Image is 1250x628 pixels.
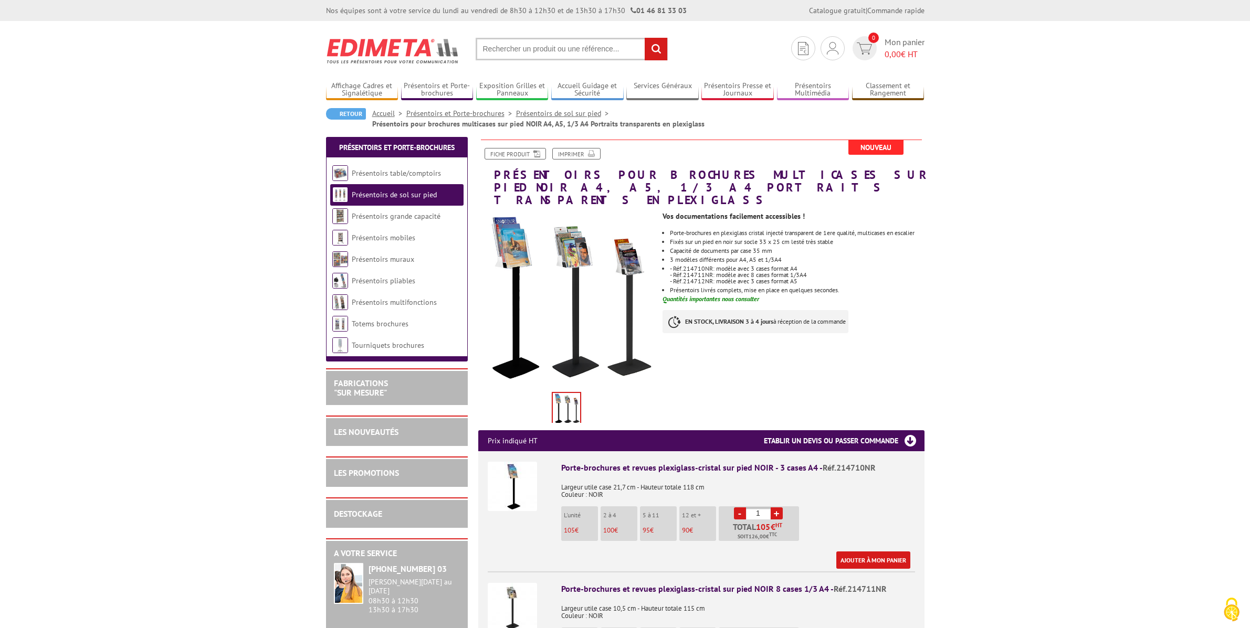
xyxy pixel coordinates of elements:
p: € [682,527,716,534]
img: Cookies (fenêtre modale) [1219,597,1245,623]
div: Nos équipes sont à votre service du lundi au vendredi de 8h30 à 12h30 et de 13h30 à 17h30 [326,5,687,16]
li: Présentoirs livrés complets, mise en place en quelques secondes. [670,287,924,293]
img: devis rapide [798,42,808,55]
p: 5 à 11 [643,512,677,519]
img: Présentoirs de sol sur pied [332,187,348,203]
a: - [734,507,746,519]
a: Services Généraux [626,81,699,99]
span: 105 [756,523,771,531]
a: + [771,507,783,519]
span: 95 [643,526,650,535]
strong: EN STOCK, LIVRAISON 3 à 4 jours [685,317,773,325]
a: Accueil [372,109,406,118]
a: Présentoirs pliables [352,276,415,285]
span: Soit € [738,533,777,541]
div: | [809,5,925,16]
a: Tourniquets brochures [352,340,424,350]
p: Largeur utile case 21,7 cm - Hauteur totale 118 cm Couleur : NOIR [561,476,915,498]
strong: 01 46 81 33 03 [631,6,687,15]
a: Catalogue gratuit [809,6,866,15]
span: 90 [682,526,689,535]
a: Ajouter à mon panier [836,551,910,569]
a: Présentoirs multifonctions [352,297,437,307]
a: Totems brochures [352,319,408,328]
img: Présentoirs mobiles [332,230,348,246]
span: Réf.214710NR [823,462,876,473]
sup: HT [775,521,782,529]
p: Prix indiqué HT [488,430,538,451]
a: Classement et Rangement [852,81,925,99]
span: Nouveau [848,140,904,155]
input: rechercher [645,38,667,60]
img: Tourniquets brochures [332,337,348,353]
p: 12 et + [682,512,716,519]
li: Fixés sur un pied en noir sur socle 33 x 25 cm lesté très stable [670,239,924,245]
strong: Vos documentations facilement accessibles ! [663,211,805,221]
div: Porte-brochures et revues plexiglass-cristal sur pied NOIR - 3 cases A4 - [561,462,915,474]
a: DESTOCKAGE [334,508,382,519]
a: Présentoirs muraux [352,254,414,264]
img: Présentoirs multifonctions [332,294,348,310]
a: Imprimer [552,148,601,159]
img: Totems brochures [332,316,348,332]
a: devis rapide 0 Mon panier 0,00€ HT [850,36,925,60]
a: Exposition Grilles et Panneaux [476,81,549,99]
div: 08h30 à 12h30 13h30 à 17h30 [369,578,460,614]
li: Porte-brochures en plexiglass cristal injecté transparent de 1ere qualité, multicases en escalier [670,230,924,236]
span: Mon panier [885,36,925,60]
p: à réception de la commande [663,310,848,333]
a: LES PROMOTIONS [334,467,399,478]
span: 126,00 [749,533,766,541]
a: Commande rapide [867,6,925,15]
span: 105 [564,526,575,535]
a: Présentoirs et Porte-brochures [339,143,455,152]
p: € [643,527,677,534]
a: Présentoirs Multimédia [777,81,849,99]
strong: [PHONE_NUMBER] 03 [369,563,447,574]
img: Présentoirs table/comptoirs [332,165,348,181]
sup: TTC [769,531,777,537]
p: - Réf.214710NR: modèle avec 3 cases format A4 [670,265,924,272]
li: Capacité de documents par case 35 mm [670,248,924,254]
a: Affichage Cadres et Signalétique [326,81,398,99]
span: 100 [603,526,614,535]
a: FABRICATIONS"Sur Mesure" [334,378,388,398]
p: L'unité [564,512,598,519]
img: widget-service.jpg [334,563,363,604]
li: Présentoirs pour brochures multicases sur pied NOIR A4, A5, 1/3 A4 Portraits transparents en plex... [372,119,705,129]
p: - Réf.214711NR: modèle avec 8 cases format 1/3A4 [670,272,924,278]
button: Cookies (fenêtre modale) [1213,592,1250,628]
a: Accueil Guidage et Sécurité [551,81,624,99]
p: - Réf.214712NR: modèle avec 3 cases format A5 [670,278,924,284]
img: Porte-brochures et revues plexiglass-cristal sur pied NOIR - 3 cases A4 [488,462,537,511]
a: Fiche produit [485,148,546,159]
a: Présentoirs de sol sur pied [516,109,613,118]
h2: A votre service [334,549,460,558]
a: Présentoirs et Porte-brochures [406,109,516,118]
img: Edimeta [326,31,460,70]
p: Total [721,523,799,541]
h3: Etablir un devis ou passer commande [764,430,925,451]
img: Présentoirs muraux [332,251,348,267]
img: presentoirs_de_sol_brochures_muticases_transparents_plexiglasss_noir_214710nr_214711nr_214712nr.jpg [478,212,655,389]
div: Porte-brochures et revues plexiglass-cristal sur pied NOIR 8 cases 1/3 A4 - [561,583,915,595]
img: devis rapide [857,42,872,55]
div: [PERSON_NAME][DATE] au [DATE] [369,578,460,595]
span: Réf.214711NR [834,583,887,594]
span: 0 [868,33,879,43]
img: Présentoirs grande capacité [332,208,348,224]
a: Présentoirs et Porte-brochures [401,81,474,99]
p: € [603,527,637,534]
a: Présentoirs de sol sur pied [352,190,437,199]
a: Présentoirs grande capacité [352,211,440,221]
p: € [564,527,598,534]
input: Rechercher un produit ou une référence... [476,38,668,60]
img: presentoirs_de_sol_brochures_muticases_transparents_plexiglasss_noir_214710nr_214711nr_214712nr.jpg [553,393,580,425]
img: devis rapide [827,42,838,55]
h1: Présentoirs pour brochures multicases sur pied NOIR A4, A5, 1/3 A4 Portraits transparents en plex... [470,140,932,207]
a: Présentoirs table/comptoirs [352,168,441,178]
span: 0,00 [885,49,901,59]
span: € HT [885,48,925,60]
a: Présentoirs mobiles [352,233,415,242]
li: 3 modèles différents pour A4, A5 et 1/3A4 [670,257,924,263]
